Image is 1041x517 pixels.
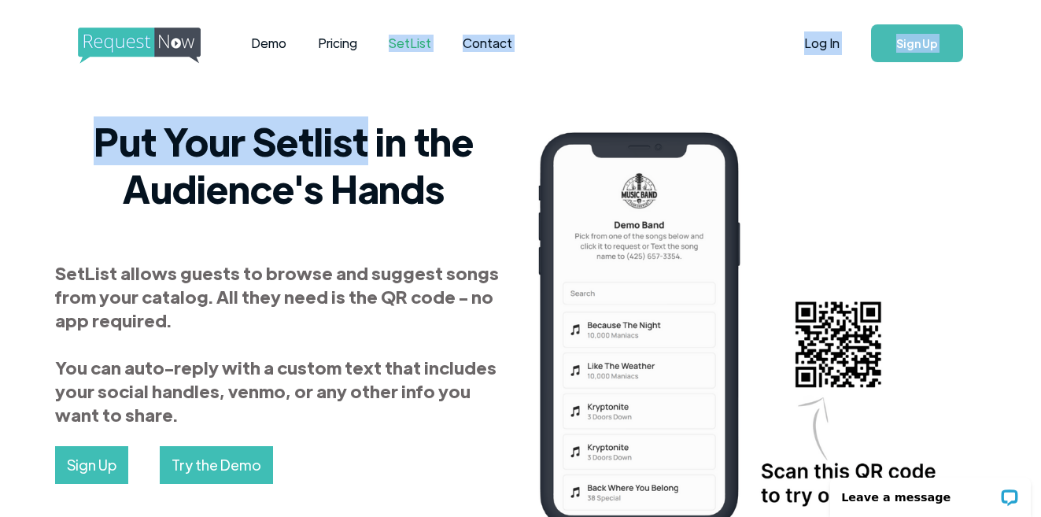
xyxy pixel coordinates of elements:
a: SetList [373,19,447,68]
img: requestnow logo [78,28,230,64]
h2: Put Your Setlist in the Audience's Hands [55,117,513,212]
a: Demo [235,19,302,68]
a: Contact [447,19,528,68]
a: Try the Demo [160,446,273,484]
a: Sign Up [55,446,128,484]
a: Log In [788,16,855,71]
iframe: LiveChat chat widget [820,467,1041,517]
strong: SetList allows guests to browse and suggest songs from your catalog. All they need is the QR code... [55,261,499,426]
a: home [78,28,196,59]
a: Pricing [302,19,373,68]
a: Sign Up [871,24,963,62]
